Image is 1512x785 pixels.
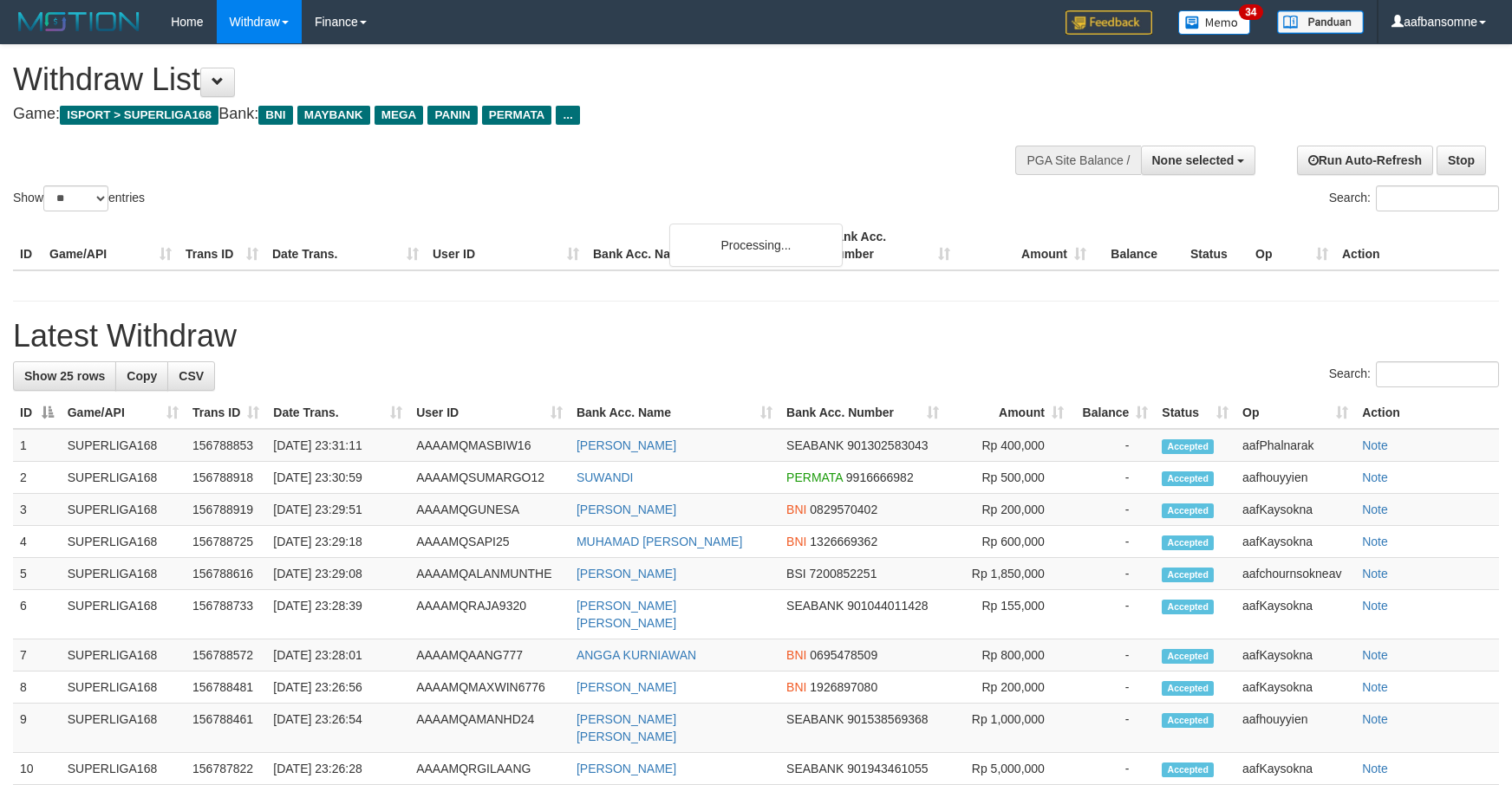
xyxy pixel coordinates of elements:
span: BNI [258,106,292,125]
img: Feedback.jpg [1066,10,1152,35]
td: [DATE] 23:26:56 [266,671,409,704]
span: BNI [786,503,806,516]
td: 9 [13,704,61,753]
span: Copy 0829570402 to clipboard [810,503,877,516]
td: aafKaysokna [1235,671,1355,704]
span: MEGA [375,106,424,125]
a: Note [1362,438,1388,452]
span: Copy [127,369,157,383]
th: Bank Acc. Name [586,221,821,270]
h1: Latest Withdraw [13,319,1499,354]
span: Accepted [1162,762,1214,777]
td: 4 [13,526,61,558]
span: SEABANK [786,599,844,613]
td: aafPhalnarak [1235,429,1355,462]
th: Date Trans.: activate to sort column ascending [266,397,409,429]
th: Status: activate to sort column ascending [1155,397,1235,429]
td: SUPERLIGA168 [61,558,186,590]
td: [DATE] 23:29:51 [266,494,409,526]
span: PANIN [427,106,477,125]
span: Show 25 rows [24,369,105,383]
span: Copy 901302583043 to clipboard [847,438,928,452]
th: User ID [426,221,586,270]
th: Amount [957,221,1093,270]
td: [DATE] 23:31:11 [266,429,409,462]
a: Note [1362,470,1388,484]
a: Note [1362,712,1388,726]
th: ID [13,221,42,270]
span: Copy 1326669362 to clipboard [810,535,877,548]
span: Copy 901943461055 to clipboard [847,762,928,775]
td: AAAAMQRGILAANG [409,753,570,785]
td: Rp 5,000,000 [946,753,1071,785]
h4: Game: Bank: [13,106,991,123]
span: Accepted [1162,600,1214,614]
span: Accepted [1162,471,1214,486]
td: 7 [13,639,61,671]
td: - [1071,462,1155,494]
a: Note [1362,503,1388,516]
div: Processing... [669,224,843,267]
a: Note [1362,599,1388,613]
th: Bank Acc. Name: activate to sort column ascending [570,397,779,429]
span: CSV [179,369,204,383]
td: - [1071,671,1155,704]
th: Game/API: activate to sort column ascending [61,397,186,429]
td: 8 [13,671,61,704]
td: 3 [13,494,61,526]
td: - [1071,526,1155,558]
span: PERMATA [786,470,843,484]
span: Copy 901044011428 to clipboard [847,599,928,613]
span: Accepted [1162,649,1214,664]
td: aafKaysokna [1235,526,1355,558]
td: aafKaysokna [1235,753,1355,785]
span: Copy 7200852251 to clipboard [810,567,877,581]
span: SEABANK [786,712,844,726]
td: 156788733 [186,590,266,639]
td: aafhouyyien [1235,704,1355,753]
a: Stop [1437,146,1486,175]
a: [PERSON_NAME] [PERSON_NAME] [577,712,676,743]
td: AAAAMQSUMARGO12 [409,462,570,494]
td: SUPERLIGA168 [61,429,186,462]
td: [DATE] 23:29:08 [266,558,409,590]
td: - [1071,590,1155,639]
td: 156788918 [186,462,266,494]
td: 156788616 [186,558,266,590]
img: Button%20Memo.svg [1178,10,1251,35]
td: Rp 1,000,000 [946,704,1071,753]
a: Note [1362,648,1388,662]
td: AAAAMQMASBIW16 [409,429,570,462]
span: Copy 0695478509 to clipboard [810,648,877,662]
span: MAYBANK [297,106,370,125]
td: 156787822 [186,753,266,785]
img: panduan.png [1277,10,1364,34]
td: AAAAMQAMANHD24 [409,704,570,753]
td: [DATE] 23:28:01 [266,639,409,671]
span: Copy 9916666982 to clipboard [846,470,914,484]
td: SUPERLIGA168 [61,753,186,785]
td: 6 [13,590,61,639]
span: 34 [1239,4,1262,20]
span: None selected [1152,153,1235,167]
a: Note [1362,762,1388,775]
span: BNI [786,535,806,548]
td: [DATE] 23:26:54 [266,704,409,753]
td: Rp 800,000 [946,639,1071,671]
span: Accepted [1162,713,1214,728]
td: - [1071,494,1155,526]
th: Op: activate to sort column ascending [1235,397,1355,429]
td: 156788853 [186,429,266,462]
td: 156788572 [186,639,266,671]
td: SUPERLIGA168 [61,462,186,494]
a: ANGGA KURNIAWAN [577,648,696,662]
th: Game/API [42,221,179,270]
td: aafKaysokna [1235,590,1355,639]
td: aafchournsokneav [1235,558,1355,590]
a: Copy [115,361,168,391]
th: Op [1248,221,1335,270]
select: Showentries [43,185,108,211]
td: AAAAMQMAXWIN6776 [409,671,570,704]
a: MUHAMAD [PERSON_NAME] [577,535,742,548]
td: - [1071,753,1155,785]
